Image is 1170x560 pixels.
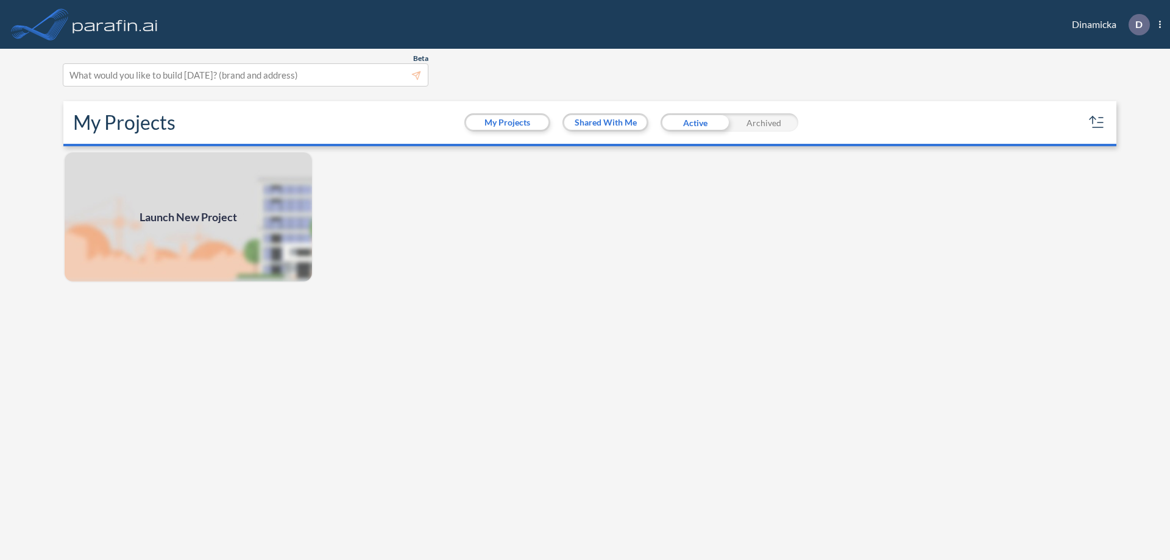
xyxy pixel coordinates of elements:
[661,113,729,132] div: Active
[73,111,175,134] h2: My Projects
[564,115,647,130] button: Shared With Me
[1135,19,1143,30] p: D
[1054,14,1161,35] div: Dinamicka
[63,151,313,283] a: Launch New Project
[413,54,428,63] span: Beta
[140,209,237,225] span: Launch New Project
[70,12,160,37] img: logo
[1087,113,1107,132] button: sort
[63,151,313,283] img: add
[466,115,548,130] button: My Projects
[729,113,798,132] div: Archived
